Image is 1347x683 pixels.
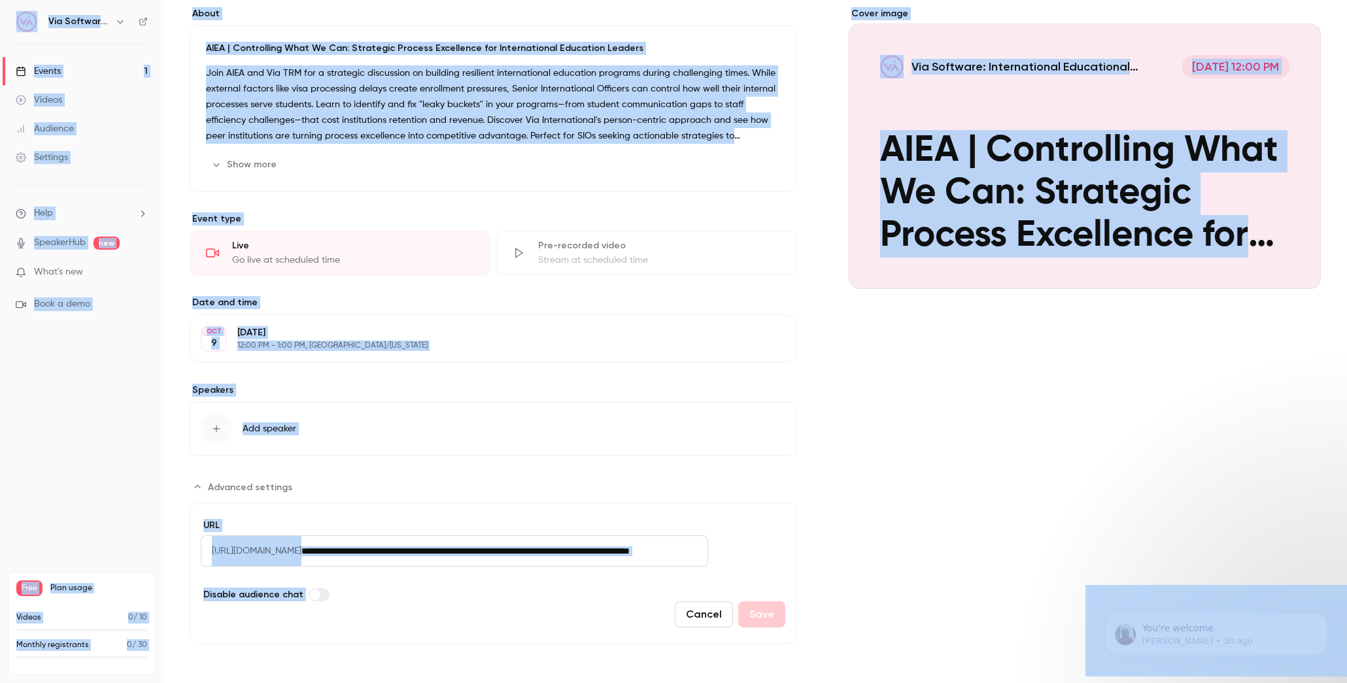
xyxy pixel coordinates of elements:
a: SpeakerHub [34,236,86,250]
p: AIEA | Controlling What We Can: Strategic Process Excellence for International Education Leaders [206,42,780,55]
iframe: Intercom notifications message [1085,585,1347,676]
span: Free [16,580,43,596]
p: 9 [211,337,217,350]
div: Go live at scheduled time [232,254,474,267]
span: Plan usage [50,583,147,593]
label: Date and time [190,296,796,309]
span: 0 [128,614,133,622]
div: LiveGo live at scheduled time [190,231,490,275]
section: Advanced settings [190,476,796,644]
div: Stream at scheduled time [538,254,780,267]
p: Event type [190,212,796,225]
span: [URL][DOMAIN_NAME] [201,535,301,567]
span: 0 [127,641,132,649]
section: Cover image [849,7,1321,289]
li: help-dropdown-opener [16,207,148,220]
div: Live [232,239,474,252]
label: Speakers [190,384,796,397]
p: [DATE] [237,326,727,339]
div: Pre-recorded video [538,239,780,252]
p: / 30 [127,639,147,651]
button: Cancel [675,601,733,627]
h6: Via Software: International Educational Solutions [48,15,110,28]
p: Videos [16,612,41,624]
p: Monthly registrants [16,639,89,651]
div: Settings [16,151,68,164]
span: What's new [34,265,83,279]
span: Help [34,207,53,220]
p: Join AIEA and Via TRM for a strategic discussion on building resilient international education pr... [206,65,780,144]
img: Via Software: International Educational Solutions [16,11,37,32]
label: Cover image [849,7,1321,20]
div: OCT [202,327,226,336]
div: Pre-recorded videoStream at scheduled time [496,231,796,275]
span: Advanced settings [208,480,292,494]
label: URL [201,519,785,532]
div: Videos [16,93,62,107]
button: Add speaker [190,402,796,456]
span: Book a demo [34,297,90,311]
button: Advanced settings [190,476,300,497]
div: Events [16,65,61,78]
button: Show more [206,154,284,175]
span: new [94,237,120,250]
p: 12:00 PM - 1:00 PM, [GEOGRAPHIC_DATA]/[US_STATE] [237,341,727,351]
p: / 10 [128,612,147,624]
iframe: Noticeable Trigger [132,267,148,278]
span: Disable audience chat [203,588,303,601]
label: About [190,7,796,20]
span: Add speaker [243,422,296,435]
div: Audience [16,122,74,135]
